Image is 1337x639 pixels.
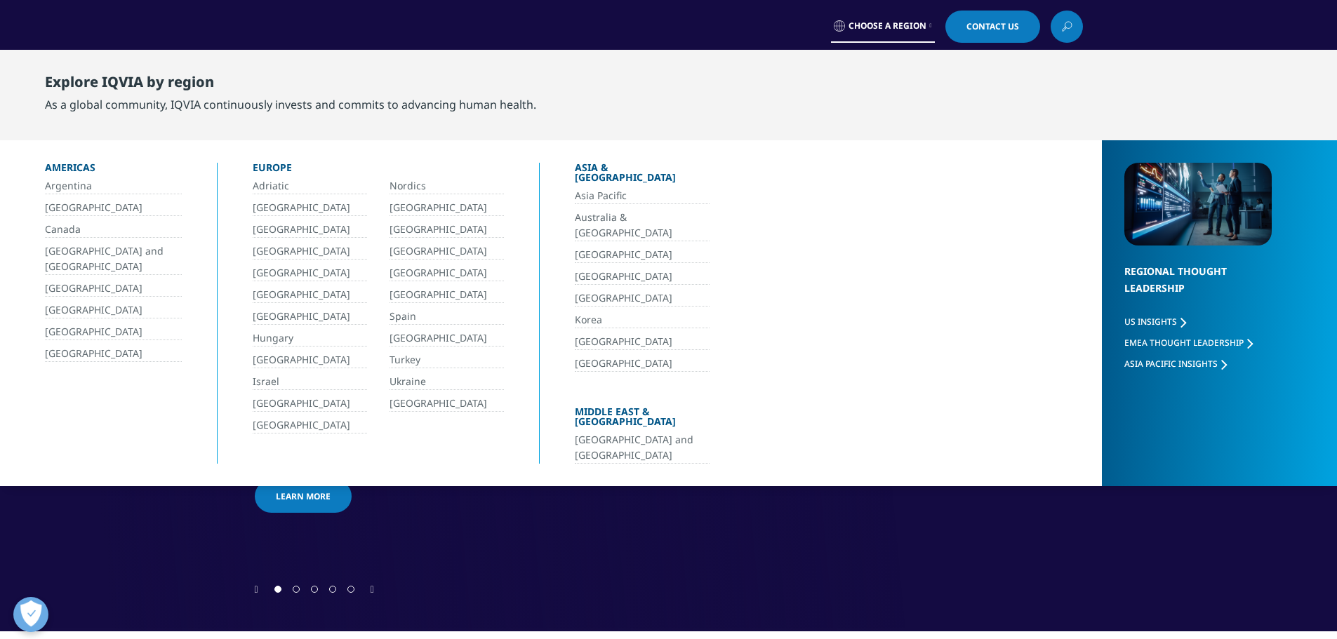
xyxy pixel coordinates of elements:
[575,312,710,328] a: Korea
[575,334,710,350] a: [GEOGRAPHIC_DATA]
[390,309,504,325] a: Spain
[253,265,367,281] a: [GEOGRAPHIC_DATA]
[253,396,367,412] a: [GEOGRAPHIC_DATA]
[390,396,504,412] a: [GEOGRAPHIC_DATA]
[1124,337,1253,349] a: EMEA Thought Leadership
[253,287,367,303] a: [GEOGRAPHIC_DATA]
[390,374,504,390] a: Ukraine
[373,49,1083,115] nav: Primary
[45,346,182,362] a: [GEOGRAPHIC_DATA]
[253,309,367,325] a: [GEOGRAPHIC_DATA]
[1124,358,1218,370] span: Asia Pacific Insights
[1124,316,1177,328] span: US Insights
[253,243,367,260] a: [GEOGRAPHIC_DATA]
[1124,163,1272,245] img: 2093_analyzing-data-using-big-screen-display-and-laptop.png
[390,265,504,281] a: [GEOGRAPHIC_DATA]
[390,330,504,347] a: [GEOGRAPHIC_DATA]
[311,586,318,593] span: Go to slide 3
[575,432,710,464] a: [GEOGRAPHIC_DATA] and [GEOGRAPHIC_DATA]
[390,200,504,216] a: [GEOGRAPHIC_DATA]
[575,407,710,432] div: Middle East & [GEOGRAPHIC_DATA]
[1124,263,1272,314] div: Regional Thought Leadership
[1124,337,1244,349] span: EMEA Thought Leadership
[274,586,281,593] span: Go to slide 1
[849,20,926,32] span: Choose a Region
[45,222,182,238] a: Canada
[347,586,354,593] span: Go to slide 5
[253,178,367,194] a: Adriatic
[45,324,182,340] a: [GEOGRAPHIC_DATA]
[253,330,367,347] a: Hungary
[255,480,352,513] a: Learn more
[575,210,710,241] a: Australia & [GEOGRAPHIC_DATA]
[45,178,182,194] a: Argentina
[45,281,182,297] a: [GEOGRAPHIC_DATA]
[45,74,536,96] div: Explore IQVIA by region
[575,188,710,204] a: Asia Pacific
[253,200,367,216] a: [GEOGRAPHIC_DATA]
[253,417,367,433] a: [GEOGRAPHIC_DATA]
[253,374,367,390] a: Israel
[575,247,710,263] a: [GEOGRAPHIC_DATA]
[329,586,336,593] span: Go to slide 4
[390,287,504,303] a: [GEOGRAPHIC_DATA]
[575,163,710,188] div: Asia & [GEOGRAPHIC_DATA]
[1124,316,1186,328] a: US Insights
[45,243,182,275] a: [GEOGRAPHIC_DATA] and [GEOGRAPHIC_DATA]
[1124,358,1227,370] a: Asia Pacific Insights
[253,352,367,368] a: [GEOGRAPHIC_DATA]
[371,582,374,596] div: Next slide
[575,356,710,372] a: [GEOGRAPHIC_DATA]
[45,96,536,113] div: As a global community, IQVIA continuously invests and commits to advancing human health.
[390,243,504,260] a: [GEOGRAPHIC_DATA]
[276,490,331,502] span: Learn more
[293,586,300,593] span: Go to slide 2
[255,582,258,596] div: Previous slide
[45,163,182,178] div: Americas
[575,269,710,285] a: [GEOGRAPHIC_DATA]
[45,302,182,318] a: [GEOGRAPHIC_DATA]
[253,222,367,238] a: [GEOGRAPHIC_DATA]
[390,352,504,368] a: Turkey
[390,222,504,238] a: [GEOGRAPHIC_DATA]
[390,178,504,194] a: Nordics
[575,290,710,307] a: [GEOGRAPHIC_DATA]
[13,597,48,632] button: Open Preferences
[45,200,182,216] a: [GEOGRAPHIC_DATA]
[966,22,1019,31] span: Contact Us
[945,11,1040,43] a: Contact Us
[253,163,504,178] div: Europe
